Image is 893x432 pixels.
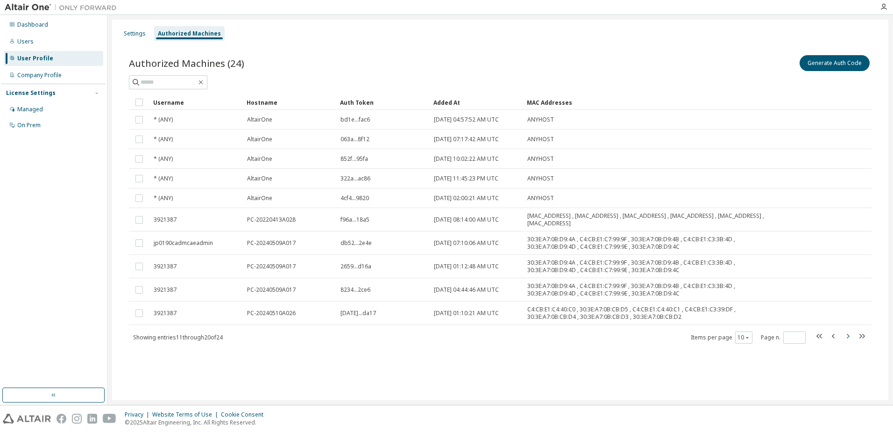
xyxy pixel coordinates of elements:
span: PC-20240509A017 [247,286,296,294]
span: 30:3E:A7:0B:D9:4A , C4:CB:E1:C7:99:9F , 30:3E:A7:0B:D9:4B , C4:CB:E1:C3:3B:4D , 30:3E:A7:0B:D9:4D... [527,259,773,274]
div: Cookie Consent [221,411,269,418]
span: f96a...18a5 [340,216,369,223]
span: AltairOne [247,155,272,163]
span: ANYHOST [527,175,554,182]
span: PC-20240509A017 [247,263,296,270]
div: On Prem [17,122,41,129]
span: ANYHOST [527,194,554,202]
div: Website Terms of Use [152,411,221,418]
div: Settings [124,30,146,37]
div: Dashboard [17,21,48,29]
span: AltairOne [247,194,272,202]
span: 3921387 [154,263,177,270]
span: * (ANY) [154,136,173,143]
img: youtube.svg [103,414,116,424]
div: Company Profile [17,72,62,79]
span: PC-20220413A028 [247,216,296,223]
span: 2659...d16a [340,263,371,270]
span: jp0190cadmcaeadmin [154,239,213,247]
span: db52...2e4e [340,239,372,247]
button: Generate Auth Code [800,55,870,71]
div: MAC Addresses [527,95,773,110]
span: 4cf4...9820 [340,194,369,202]
span: 322a...ac86 [340,175,370,182]
img: instagram.svg [72,414,82,424]
span: Page n. [761,331,806,344]
span: Items per page [691,331,752,344]
span: Showing entries 11 through 20 of 24 [133,333,223,341]
span: 3921387 [154,216,177,223]
span: 852f...95fa [340,155,368,163]
span: [DATE]...da17 [340,310,376,317]
span: [DATE] 01:10:21 AM UTC [434,310,499,317]
button: 10 [737,334,750,341]
div: Privacy [125,411,152,418]
img: linkedin.svg [87,414,97,424]
div: Hostname [247,95,333,110]
span: Authorized Machines (24) [129,57,244,70]
span: [DATE] 08:14:00 AM UTC [434,216,499,223]
span: AltairOne [247,116,272,123]
span: * (ANY) [154,116,173,123]
span: * (ANY) [154,175,173,182]
span: ANYHOST [527,155,554,163]
span: PC-20240509A017 [247,239,296,247]
span: [DATE] 07:17:42 AM UTC [434,136,499,143]
span: ANYHOST [527,116,554,123]
div: Auth Token [340,95,426,110]
div: Users [17,38,34,45]
span: [DATE] 11:45:23 PM UTC [434,175,498,182]
span: [DATE] 10:02:22 AM UTC [434,155,499,163]
div: Added At [433,95,519,110]
p: © 2025 Altair Engineering, Inc. All Rights Reserved. [125,418,269,426]
img: Altair One [5,3,121,12]
span: 30:3E:A7:0B:D9:4A , C4:CB:E1:C7:99:9F , 30:3E:A7:0B:D9:4B , C4:CB:E1:C3:3B:4D , 30:3E:A7:0B:D9:4D... [527,282,773,297]
span: bd1e...fac6 [340,116,370,123]
span: 8234...2ce6 [340,286,370,294]
span: * (ANY) [154,155,173,163]
span: 3921387 [154,310,177,317]
div: User Profile [17,55,53,62]
div: Username [153,95,239,110]
span: [DATE] 04:44:46 AM UTC [434,286,499,294]
span: PC-20240510A026 [247,310,296,317]
span: [MAC_ADDRESS] , [MAC_ADDRESS] , [MAC_ADDRESS] , [MAC_ADDRESS] , [MAC_ADDRESS] , [MAC_ADDRESS] [527,212,773,227]
span: [DATE] 01:12:48 AM UTC [434,263,499,270]
span: ANYHOST [527,136,554,143]
div: License Settings [6,89,56,97]
span: AltairOne [247,175,272,182]
span: AltairOne [247,136,272,143]
div: Managed [17,106,43,113]
span: * (ANY) [154,194,173,202]
span: 3921387 [154,286,177,294]
span: [DATE] 07:10:06 AM UTC [434,239,499,247]
img: facebook.svg [57,414,66,424]
span: 30:3E:A7:0B:D9:4A , C4:CB:E1:C7:99:9F , 30:3E:A7:0B:D9:4B , C4:CB:E1:C3:3B:4D , 30:3E:A7:0B:D9:4D... [527,236,773,251]
span: [DATE] 04:57:52 AM UTC [434,116,499,123]
div: Authorized Machines [158,30,221,37]
span: C4:CB:E1:C4:40:C0 , 30:3E:A7:0B:CB:D5 , C4:CB:E1:C4:40:C1 , C4:CB:E1:C3:39:DF , 30:3E:A7:0B:CB:D4... [527,306,773,321]
span: 063a...8f12 [340,136,369,143]
span: [DATE] 02:00:21 AM UTC [434,194,499,202]
img: altair_logo.svg [3,414,51,424]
